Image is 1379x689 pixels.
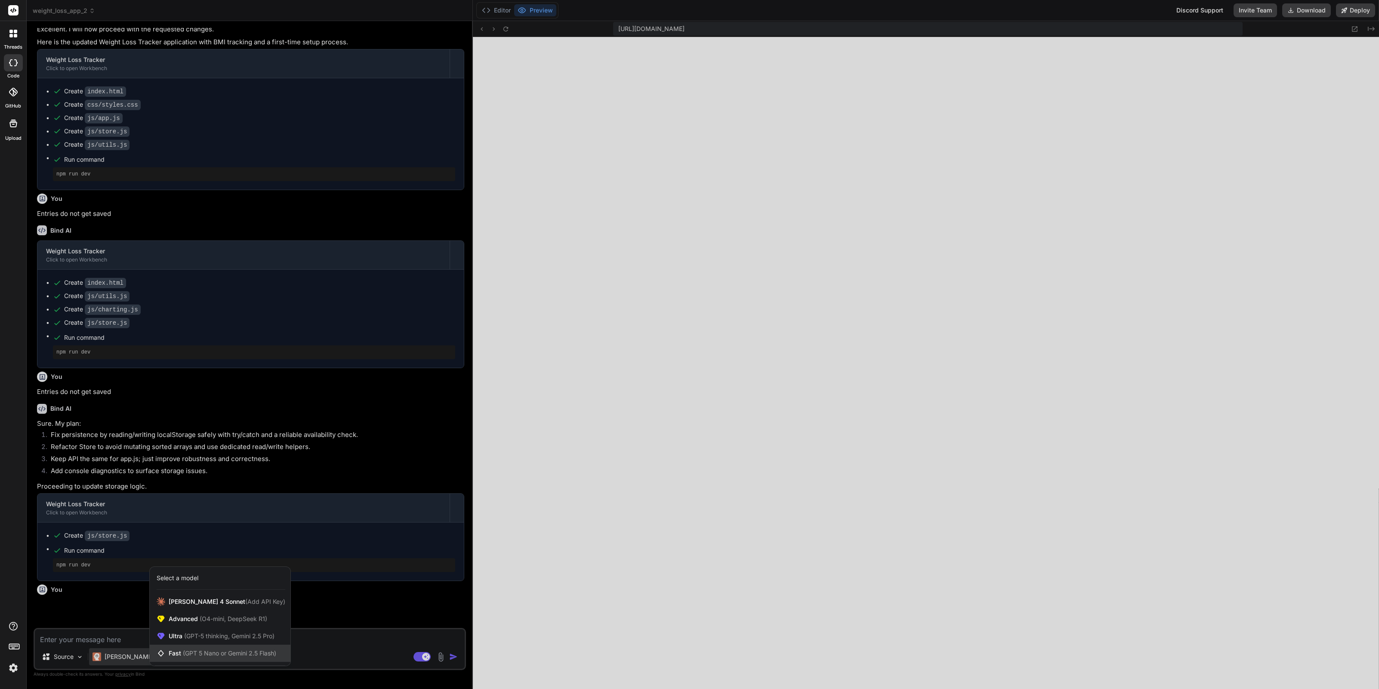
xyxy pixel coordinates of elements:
[157,574,198,582] div: Select a model
[245,598,285,605] span: (Add API Key)
[5,102,21,110] label: GitHub
[169,615,267,623] span: Advanced
[169,632,275,640] span: Ultra
[5,135,22,142] label: Upload
[7,72,19,80] label: code
[182,632,275,640] span: (GPT-5 thinking, Gemini 2.5 Pro)
[6,661,21,675] img: settings
[183,649,276,657] span: (GPT 5 Nano or Gemini 2.5 Flash)
[198,615,267,622] span: (O4-mini, DeepSeek R1)
[4,43,22,51] label: threads
[169,649,276,658] span: Fast
[169,597,285,606] span: [PERSON_NAME] 4 Sonnet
